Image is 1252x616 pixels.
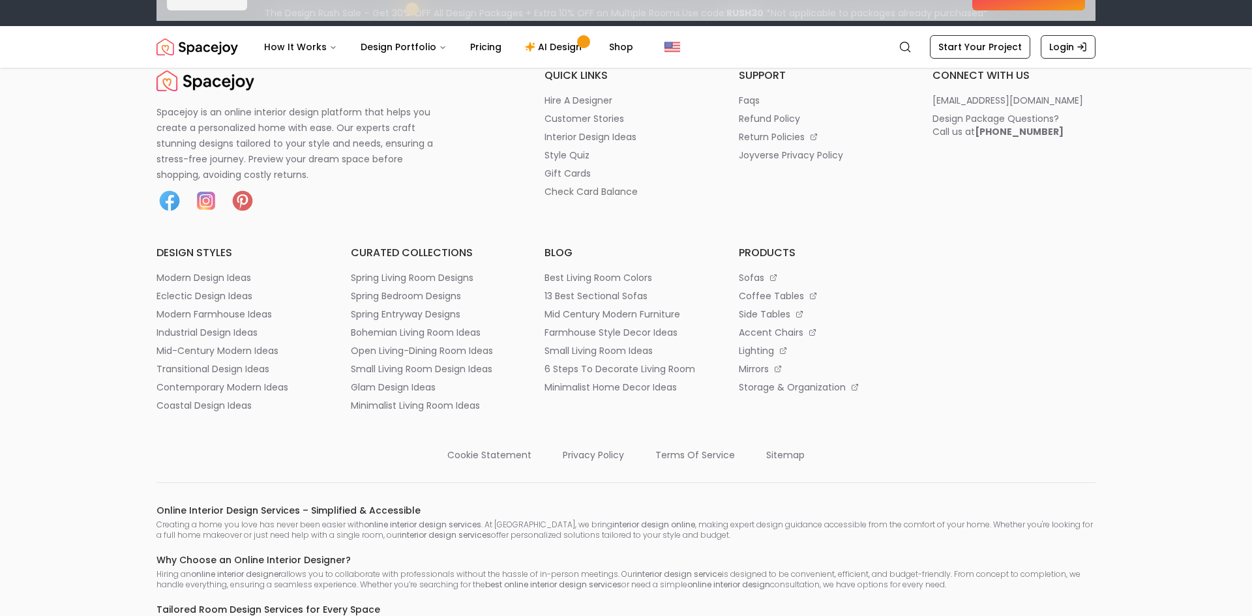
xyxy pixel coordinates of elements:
[544,289,648,302] p: 13 best sectional sofas
[447,443,531,462] a: cookie statement
[544,308,708,321] a: mid century modern furniture
[156,289,320,302] a: eclectic design ideas
[930,35,1030,59] a: Start Your Project
[635,568,722,579] strong: interior design service
[544,326,708,339] a: farmhouse style decor ideas
[739,308,902,321] a: side tables
[156,381,320,394] a: contemporary modern ideas
[739,94,760,107] p: faqs
[563,443,624,462] a: privacy policy
[254,34,348,60] button: How It Works
[351,399,480,412] p: minimalist living room ideas
[739,130,805,143] p: return policies
[485,579,621,590] strong: best online interior design services
[975,125,1064,138] b: [PHONE_NUMBER]
[739,271,764,284] p: sofas
[351,381,514,394] a: glam design ideas
[612,519,695,530] strong: interior design online
[739,289,804,302] p: coffee tables
[655,443,735,462] a: terms of service
[739,362,769,375] p: mirrors
[739,344,774,357] p: lighting
[156,326,320,339] a: industrial design ideas
[156,603,1095,616] h6: Tailored Room Design Services for Every Space
[156,381,288,394] p: contemporary modern ideas
[544,344,708,357] a: small living room ideas
[156,569,1095,590] p: Hiring an allows you to collaborate with professionals without the hassle of in-person meetings. ...
[156,308,272,321] p: modern farmhouse ideas
[544,167,708,180] a: gift cards
[932,112,1095,138] a: Design Package Questions?Call us at[PHONE_NUMBER]
[351,271,514,284] a: spring living room designs
[766,443,805,462] a: sitemap
[156,68,254,94] img: Spacejoy Logo
[156,553,1095,566] h6: Why Choose an Online Interior Designer?
[739,344,902,357] a: lighting
[739,130,902,143] a: return policies
[739,149,902,162] a: joyverse privacy policy
[351,381,436,394] p: glam design ideas
[351,326,481,339] p: bohemian living room ideas
[156,104,449,183] p: Spacejoy is an online interior design platform that helps you create a personalized home with eas...
[739,381,846,394] p: storage & organization
[563,448,624,462] p: privacy policy
[230,188,256,214] img: Pinterest icon
[544,326,678,339] p: farmhouse style decor ideas
[932,112,1064,138] div: Design Package Questions? Call us at
[932,68,1095,83] h6: connect with us
[351,399,514,412] a: minimalist living room ideas
[156,188,183,214] img: Facebook icon
[544,308,680,321] p: mid century modern furniture
[364,519,481,530] strong: online interior design services
[544,362,695,375] p: 6 steps to decorate living room
[766,448,805,462] p: sitemap
[739,381,902,394] a: storage & organization
[156,326,258,339] p: industrial design ideas
[544,344,653,357] p: small living room ideas
[514,34,596,60] a: AI Design
[544,167,591,180] p: gift cards
[254,34,644,60] nav: Main
[351,362,492,375] p: small living room design ideas
[544,112,624,125] p: customer stories
[655,448,735,462] p: terms of service
[739,68,902,83] h6: support
[400,529,491,540] strong: interior design services
[156,245,320,261] h6: design styles
[544,271,708,284] a: best living room colors
[193,188,219,214] img: Instagram icon
[932,94,1083,107] p: [EMAIL_ADDRESS][DOMAIN_NAME]
[156,399,320,412] a: coastal design ideas
[932,94,1095,107] a: [EMAIL_ADDRESS][DOMAIN_NAME]
[156,362,269,375] p: transitional design ideas
[599,34,644,60] a: Shop
[544,185,638,198] p: check card balance
[156,504,1095,517] h6: Online Interior Design Services – Simplified & Accessible
[156,399,252,412] p: coastal design ideas
[739,245,902,261] h6: products
[156,362,320,375] a: transitional design ideas
[156,34,238,60] img: Spacejoy Logo
[156,68,254,94] a: Spacejoy
[156,34,238,60] a: Spacejoy
[351,344,493,357] p: open living-dining room ideas
[739,326,803,339] p: accent chairs
[544,381,677,394] p: minimalist home decor ideas
[351,344,514,357] a: open living-dining room ideas
[739,112,800,125] p: refund policy
[544,245,708,261] h6: blog
[447,448,531,462] p: cookie statement
[156,26,1095,68] nav: Global
[544,362,708,375] a: 6 steps to decorate living room
[687,579,770,590] strong: online interior design
[664,39,680,55] img: United States
[544,149,589,162] p: style quiz
[351,308,514,321] a: spring entryway designs
[156,271,320,284] a: modern design ideas
[544,112,708,125] a: customer stories
[544,381,708,394] a: minimalist home decor ideas
[544,94,708,107] a: hire a designer
[544,130,636,143] p: interior design ideas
